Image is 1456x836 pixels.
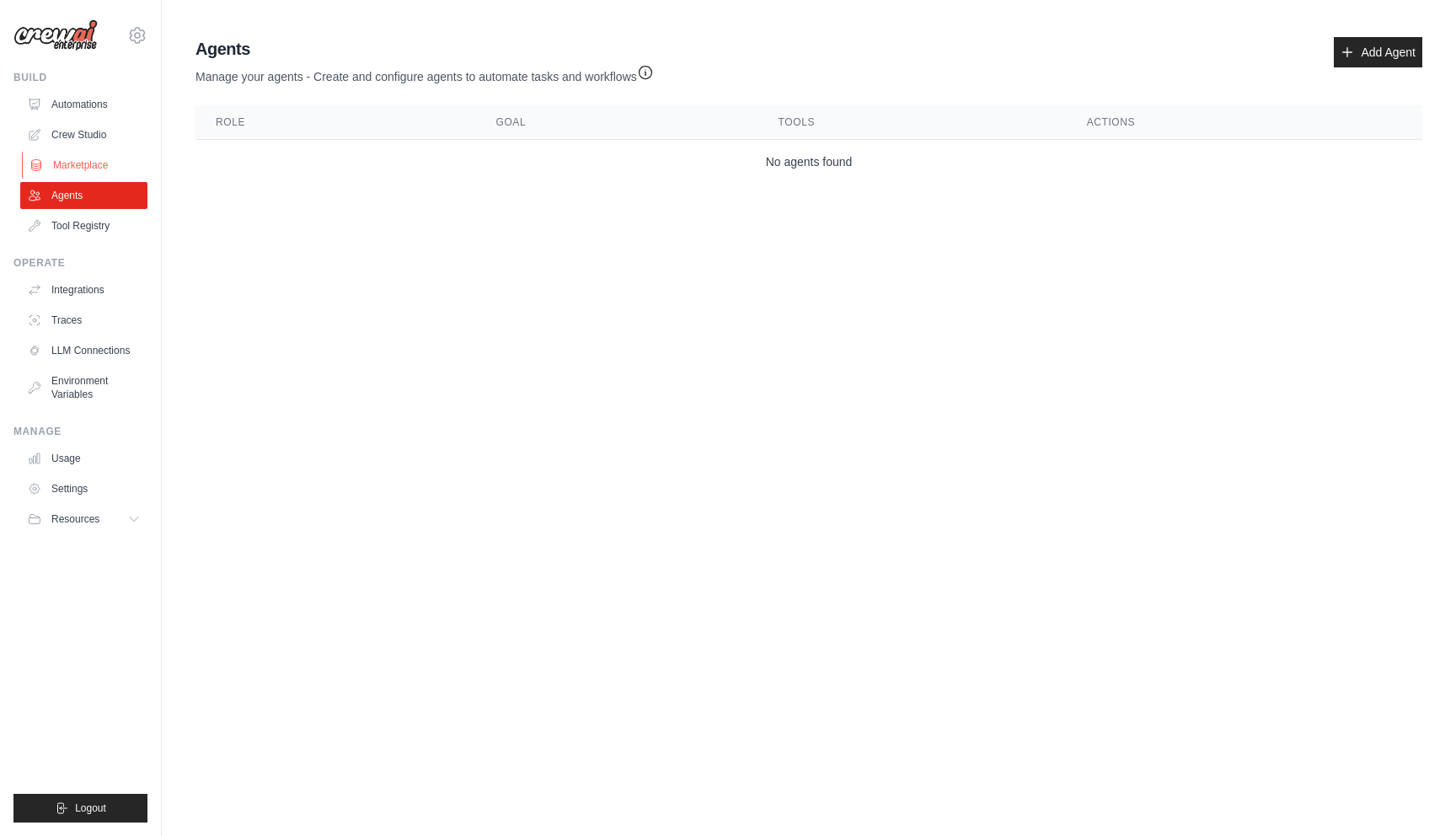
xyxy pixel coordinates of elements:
[195,61,654,85] p: Manage your agents - Create and configure agents to automate tasks and workflows
[20,276,147,303] a: Integrations
[475,105,757,140] th: Goal
[20,475,147,502] a: Settings
[1067,105,1422,140] th: Actions
[20,182,147,209] a: Agents
[20,121,147,148] a: Crew Studio
[22,152,149,179] a: Marketplace
[20,307,147,334] a: Traces
[758,105,1067,140] th: Tools
[1334,37,1422,67] a: Add Agent
[13,794,147,823] button: Logout
[20,337,147,364] a: LLM Connections
[20,91,147,118] a: Automations
[20,445,147,472] a: Usage
[195,37,654,61] h2: Agents
[13,256,147,270] div: Operate
[13,425,147,438] div: Manage
[20,506,147,533] button: Resources
[13,19,98,51] img: Logo
[20,367,147,408] a: Environment Variables
[75,801,106,815] span: Logout
[195,105,475,140] th: Role
[20,212,147,239] a: Tool Registry
[195,140,1422,185] td: No agents found
[13,71,147,84] div: Build
[51,512,99,526] span: Resources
